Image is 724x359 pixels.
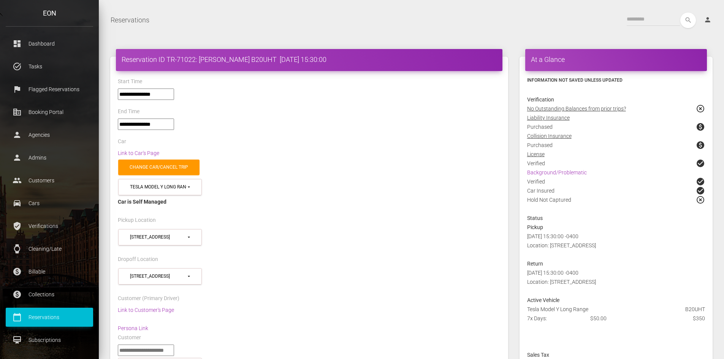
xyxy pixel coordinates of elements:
a: Persona Link [118,325,148,331]
h6: Information not saved unless updated [527,77,705,84]
strong: Status [527,215,543,221]
strong: Verification [527,96,554,103]
label: Dropoff Location [118,256,158,263]
div: Verified [521,159,711,168]
p: Subscriptions [11,334,87,346]
a: Background/Problematic [527,169,587,176]
p: Booking Portal [11,106,87,118]
label: Customer (Primary Driver) [118,295,179,302]
p: Cleaning/Late [11,243,87,255]
span: B20UHT [685,305,705,314]
p: Billable [11,266,87,277]
strong: Active Vehicle [527,297,559,303]
a: person Admins [6,148,93,167]
p: Collections [11,289,87,300]
span: paid [696,122,705,131]
a: Link to Car's Page [118,150,159,156]
u: No Outstanding Balances from prior trips? [527,106,626,112]
strong: Pickup [527,224,543,230]
a: watch Cleaning/Late [6,239,93,258]
strong: Return [527,261,543,267]
p: Agencies [11,129,87,141]
div: Car is Self Managed [118,197,501,206]
p: Tasks [11,61,87,72]
a: drive_eta Cars [6,194,93,213]
a: calendar_today Reservations [6,308,93,327]
a: verified_user Verifications [6,217,93,236]
a: Change car/cancel trip [118,160,200,175]
a: person [698,13,718,28]
a: Link to Customer's Page [118,307,174,313]
div: [STREET_ADDRESS] [130,273,187,280]
a: paid Billable [6,262,93,281]
a: flag Flagged Reservations [6,80,93,99]
div: Purchased [521,141,711,150]
p: Verifications [11,220,87,232]
div: Hold Not Captured [521,195,711,214]
a: corporate_fare Booking Portal [6,103,93,122]
button: search [680,13,696,28]
a: paid Collections [6,285,93,304]
span: paid [696,141,705,150]
h4: At a Glance [531,55,701,64]
u: Liability Insurance [527,115,570,121]
span: [DATE] 15:30:00 -0400 Location: [STREET_ADDRESS] [527,233,596,248]
span: check_circle [696,186,705,195]
div: 7x Days: [521,314,585,323]
strong: Sales Tax [527,352,549,358]
span: [DATE] 15:30:00 -0400 Location: [STREET_ADDRESS] [527,270,596,285]
div: Car Insured [521,186,711,195]
div: Purchased [521,122,711,131]
p: Cars [11,198,87,209]
a: people Customers [6,171,93,190]
a: Reservations [111,11,149,30]
div: Tesla Model Y Long Range [521,305,711,314]
label: End Time [118,108,139,115]
p: Dashboard [11,38,87,49]
a: person Agencies [6,125,93,144]
label: Customer [118,334,141,342]
label: Car [118,138,126,145]
u: Collision Insurance [527,133,572,139]
button: 610 Exterior Street, The Bronx (10451) [118,229,202,245]
a: card_membership Subscriptions [6,331,93,350]
p: Flagged Reservations [11,84,87,95]
button: Tesla Model Y Long Range (B20UHT in 10451) [118,179,202,195]
a: task_alt Tasks [6,57,93,76]
span: $350 [693,314,705,323]
span: check_circle [696,159,705,168]
div: Verified [521,177,711,186]
u: License [527,151,545,157]
h4: Reservation ID TR-71022: [PERSON_NAME] B20UHT [DATE] 15:30:00 [122,55,497,64]
div: [STREET_ADDRESS] [130,234,187,240]
button: 610 Exterior Street, The Bronx (10451) [118,268,202,285]
label: Pickup Location [118,217,156,224]
i: person [704,16,711,24]
div: Tesla Model Y Long Range (B20UHT in 10451) [130,184,187,190]
span: highlight_off [696,195,705,204]
label: Start Time [118,78,142,85]
span: highlight_off [696,104,705,113]
p: Customers [11,175,87,186]
span: check_circle [696,177,705,186]
div: $50.00 [585,314,648,323]
p: Reservations [11,312,87,323]
p: Admins [11,152,87,163]
a: dashboard Dashboard [6,34,93,53]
